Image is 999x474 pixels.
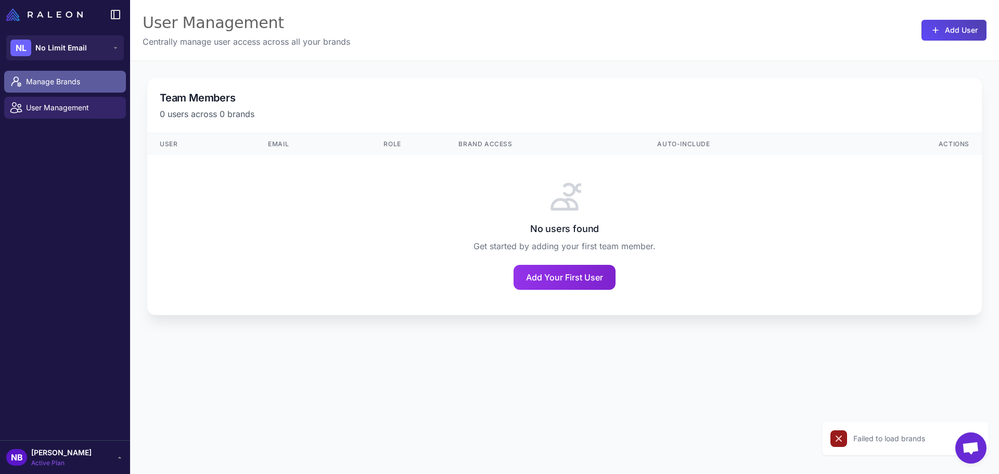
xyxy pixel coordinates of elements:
[841,133,982,155] th: Actions
[147,133,255,155] th: User
[955,432,987,464] div: Open chat
[10,40,31,56] div: NL
[160,90,969,106] h2: Team Members
[143,35,350,48] p: Centrally manage user access across all your brands
[31,458,92,468] span: Active Plan
[26,76,118,87] span: Manage Brands
[147,240,982,252] p: Get started by adding your first team member.
[255,133,371,155] th: Email
[921,20,987,41] button: Add User
[853,433,925,444] div: Failed to load brands
[6,8,87,21] a: Raleon Logo
[967,430,983,447] button: Close
[371,133,446,155] th: Role
[6,8,83,21] img: Raleon Logo
[514,265,616,290] button: Add Your First User
[147,222,982,236] h3: No users found
[446,133,645,155] th: Brand Access
[35,42,87,54] span: No Limit Email
[143,12,350,33] div: User Management
[6,449,27,466] div: NB
[4,71,126,93] a: Manage Brands
[645,133,841,155] th: Auto-Include
[26,102,118,113] span: User Management
[160,108,969,120] p: 0 users across 0 brands
[4,97,126,119] a: User Management
[6,35,124,60] button: NLNo Limit Email
[31,447,92,458] span: [PERSON_NAME]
